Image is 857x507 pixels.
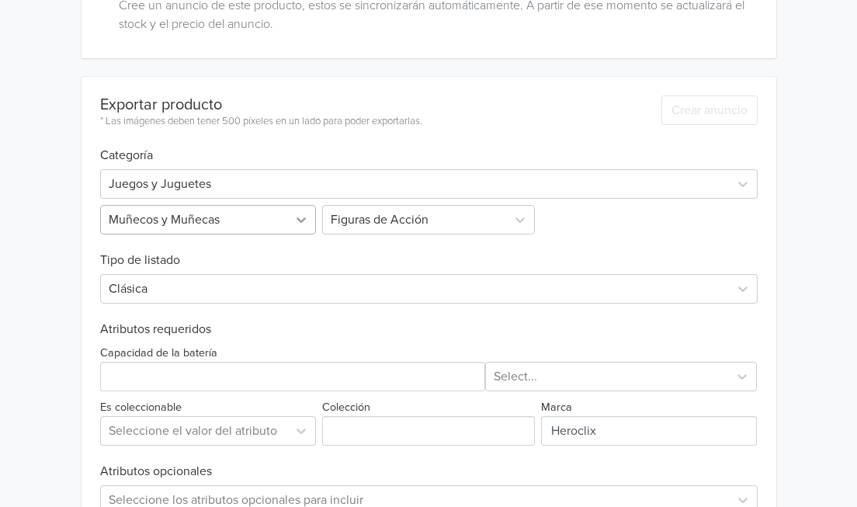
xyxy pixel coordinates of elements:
label: Marca [541,399,572,416]
div: * Las imágenes deben tener 500 píxeles en un lado para poder exportarlas. [100,114,422,130]
label: Es coleccionable [100,399,182,416]
h6: Atributos requeridos [100,322,758,337]
h6: Categoría [100,130,758,163]
h6: Atributos opcionales [100,464,758,479]
label: Colección [322,399,370,416]
label: Capacidad de la batería [100,345,217,362]
h6: Tipo de listado [100,234,758,268]
button: Crear anuncio [661,95,758,125]
div: Exportar producto [100,95,422,114]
